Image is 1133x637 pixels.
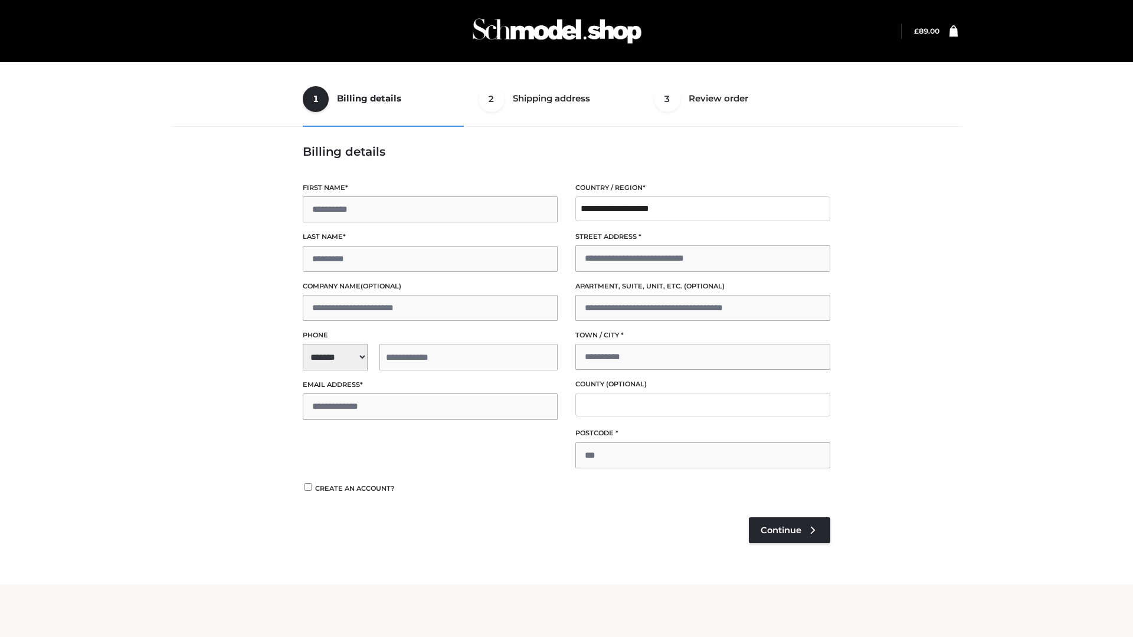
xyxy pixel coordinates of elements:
[606,380,647,388] span: (optional)
[761,525,801,536] span: Continue
[469,8,646,54] img: Schmodel Admin 964
[749,517,830,543] a: Continue
[575,330,830,341] label: Town / City
[303,145,830,159] h3: Billing details
[575,428,830,439] label: Postcode
[303,182,558,193] label: First name
[914,27,939,35] bdi: 89.00
[575,379,830,390] label: County
[575,182,830,193] label: Country / Region
[315,484,395,492] span: Create an account?
[303,330,558,341] label: Phone
[684,282,725,290] span: (optional)
[575,281,830,292] label: Apartment, suite, unit, etc.
[303,379,558,390] label: Email address
[914,27,919,35] span: £
[303,231,558,242] label: Last name
[361,282,401,290] span: (optional)
[303,281,558,292] label: Company name
[914,27,939,35] a: £89.00
[575,231,830,242] label: Street address
[303,483,313,491] input: Create an account?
